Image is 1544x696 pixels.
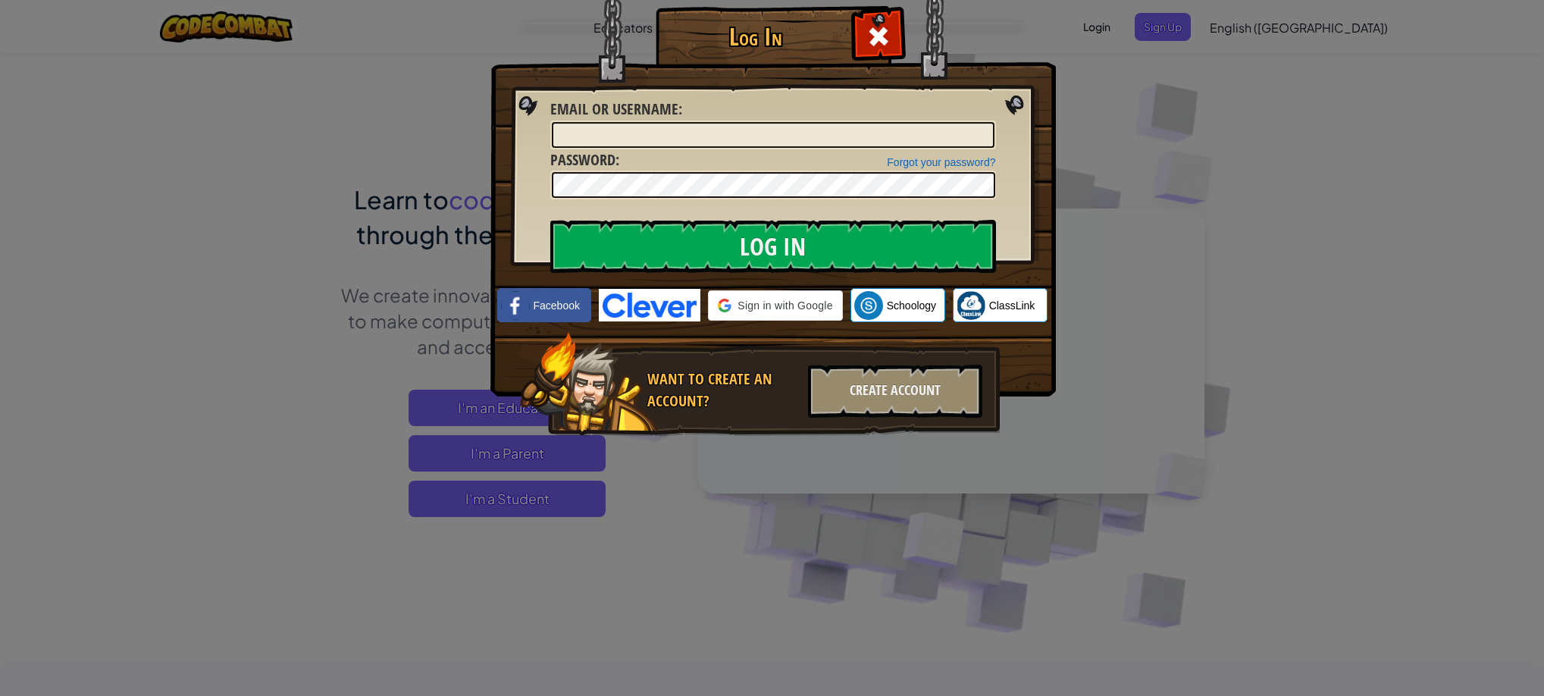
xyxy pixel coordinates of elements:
[808,365,982,418] div: Create Account
[738,298,832,313] span: Sign in with Google
[708,290,842,321] div: Sign in with Google
[550,220,996,273] input: Log In
[550,99,678,119] span: Email or Username
[550,149,615,170] span: Password
[550,149,619,171] label: :
[599,289,700,321] img: clever-logo-blue.png
[647,368,799,412] div: Want to create an account?
[887,298,936,313] span: Schoology
[534,298,580,313] span: Facebook
[501,291,530,320] img: facebook_small.png
[854,291,883,320] img: schoology.png
[887,156,995,168] a: Forgot your password?
[659,24,853,50] h1: Log In
[957,291,985,320] img: classlink-logo-small.png
[989,298,1035,313] span: ClassLink
[550,99,682,121] label: :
